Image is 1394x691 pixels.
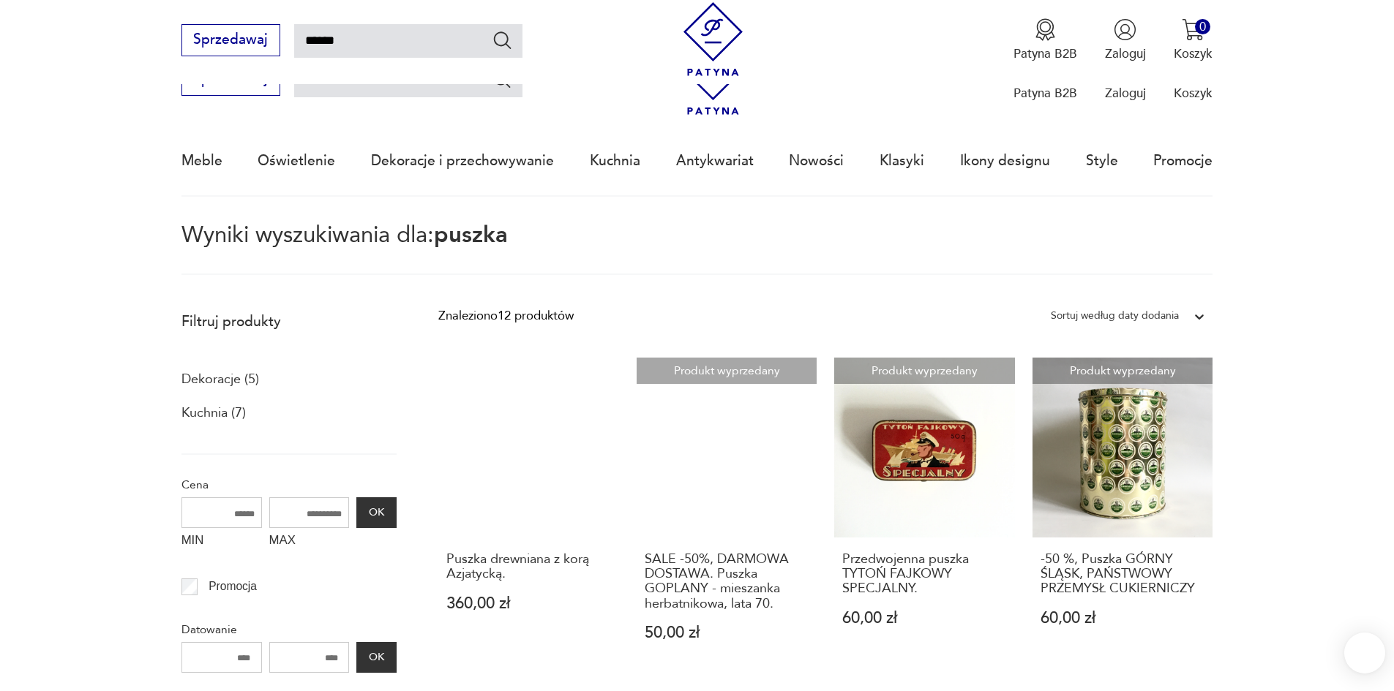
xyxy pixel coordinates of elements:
h3: Przedwojenna puszka TYTOŃ FAJKOWY SPECJALNY. [842,552,1007,597]
a: Dekoracje (5) [181,367,259,392]
p: 60,00 zł [1041,611,1205,626]
button: OK [356,642,396,673]
a: Sprzedawaj [181,75,280,86]
p: Promocja [209,577,257,596]
a: Dekoracje i przechowywanie [371,127,554,195]
img: Ikonka użytkownika [1114,18,1136,41]
div: Znaleziono 12 produktów [438,306,574,325]
a: Kuchnia [590,127,640,195]
p: 60,00 zł [842,611,1007,626]
button: Patyna B2B [1013,18,1077,62]
p: Koszyk [1174,85,1213,102]
p: Filtruj produkty [181,312,397,331]
a: Produkt wyprzedanyPrzedwojenna puszka TYTOŃ FAJKOWY SPECJALNY.Przedwojenna puszka TYTOŃ FAJKOWY S... [834,358,1015,675]
p: Datowanie [181,620,397,639]
a: Ikony designu [960,127,1050,195]
iframe: Smartsupp widget button [1344,633,1385,673]
button: Szukaj [492,69,513,90]
a: Antykwariat [676,127,754,195]
a: Kuchnia (7) [181,401,246,426]
img: Ikona koszyka [1182,18,1204,41]
p: 360,00 zł [446,596,611,611]
a: Oświetlenie [258,127,335,195]
p: Patyna B2B [1013,45,1077,62]
p: Cena [181,475,397,494]
p: 50,00 zł [645,625,809,641]
a: Style [1086,127,1118,195]
p: Zaloguj [1105,45,1146,62]
h3: Puszka drewniana z korą Azjatycką. [446,552,611,582]
p: Patyna B2B [1013,85,1077,102]
button: OK [356,497,396,528]
a: Puszka drewniana z korą Azjatycką.Puszka drewniana z korą Azjatycką.360,00 zł [438,358,619,675]
span: puszka [434,219,508,250]
div: 0 [1195,19,1210,34]
img: Ikona medalu [1034,18,1057,41]
a: Nowości [789,127,844,195]
p: Wyniki wyszukiwania dla: [181,224,1213,275]
label: MAX [269,528,350,556]
button: Szukaj [492,29,513,50]
h3: -50 %, Puszka GÓRNY ŚLĄSK, PAŃSTWOWY PRZEMYSŁ CUKIERNICZY [1041,552,1205,597]
a: Promocje [1153,127,1213,195]
a: Produkt wyprzedany-50 %, Puszka GÓRNY ŚLĄSK, PAŃSTWOWY PRZEMYSŁ CUKIERNICZY-50 %, Puszka GÓRNY ŚL... [1033,358,1213,675]
a: Produkt wyprzedanySALE -50%, DARMOWA DOSTAWA. Puszka GOPLANY - mieszanka herbatnikowa, lata 70.SA... [637,358,817,675]
div: Sortuj według daty dodania [1051,306,1179,325]
a: Sprzedawaj [181,35,280,47]
h3: SALE -50%, DARMOWA DOSTAWA. Puszka GOPLANY - mieszanka herbatnikowa, lata 70. [645,552,809,612]
label: MIN [181,528,262,556]
a: Klasyki [880,127,924,195]
a: Meble [181,127,222,195]
button: Zaloguj [1105,18,1146,62]
p: Zaloguj [1105,85,1146,102]
button: 0Koszyk [1174,18,1213,62]
button: Sprzedawaj [181,24,280,56]
p: Koszyk [1174,45,1213,62]
a: Ikona medaluPatyna B2B [1013,18,1077,62]
img: Patyna - sklep z meblami i dekoracjami vintage [676,2,750,76]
